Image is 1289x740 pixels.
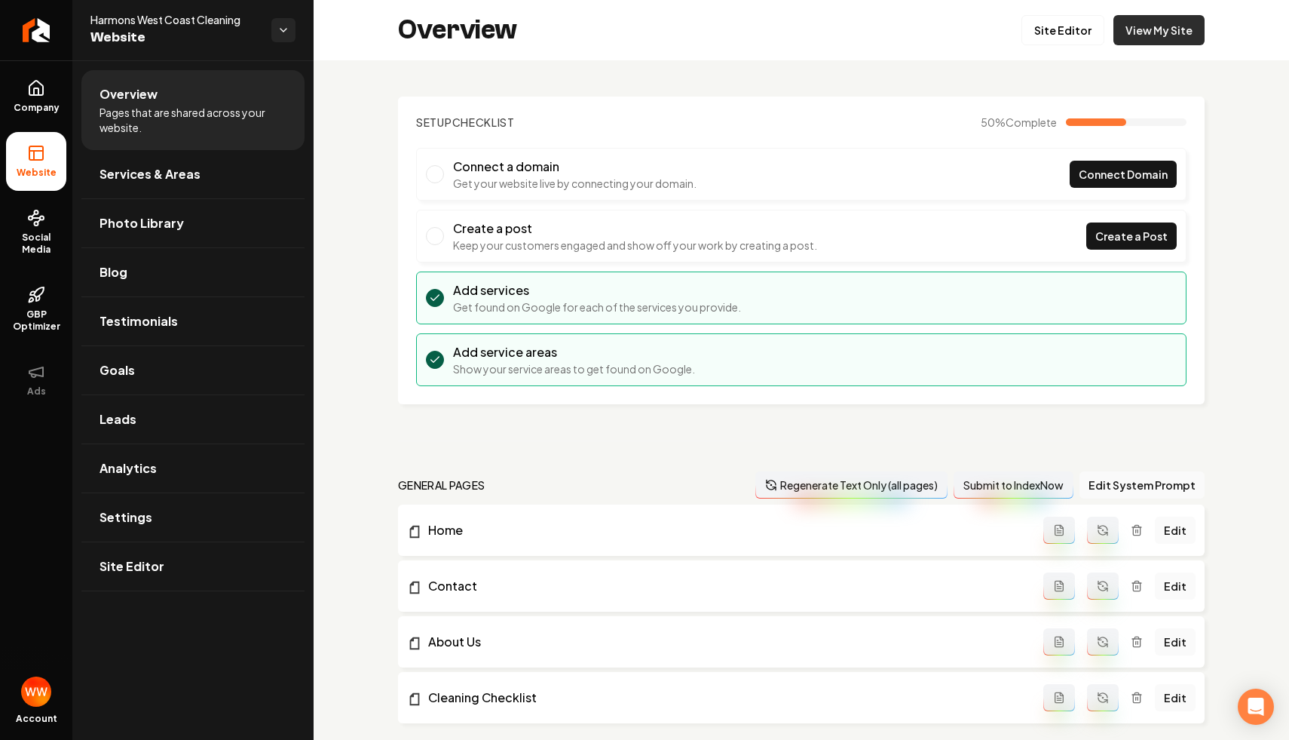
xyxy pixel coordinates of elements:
a: Services & Areas [81,150,305,198]
div: Open Intercom Messenger [1238,689,1274,725]
span: Harmons West Coast Cleaning [90,12,259,27]
button: Regenerate Text Only (all pages) [755,471,948,499]
h3: Add services [453,281,741,299]
span: Photo Library [100,214,184,232]
button: Submit to IndexNow [954,471,1073,499]
a: Cleaning Checklist [407,689,1043,707]
span: Testimonials [100,312,178,330]
span: Site Editor [100,557,164,576]
span: Analytics [100,459,157,477]
h3: Connect a domain [453,158,697,176]
a: Photo Library [81,199,305,247]
a: Site Editor [81,542,305,591]
p: Keep your customers engaged and show off your work by creating a post. [453,238,817,253]
span: Create a Post [1095,229,1168,244]
button: Add admin page prompt [1043,573,1075,600]
span: Complete [1006,115,1057,129]
button: Edit System Prompt [1079,471,1205,499]
a: Testimonials [81,297,305,345]
span: Services & Areas [100,165,201,183]
a: Home [407,521,1043,539]
h2: Overview [398,15,517,45]
h3: Add service areas [453,343,695,361]
a: Settings [81,493,305,542]
h3: Create a post [453,220,817,238]
h2: Checklist [416,115,515,130]
a: Leads [81,395,305,444]
span: Social Media [6,232,66,256]
a: Edit [1155,573,1196,600]
button: Ads [6,351,66,410]
span: Account [16,713,57,725]
a: GBP Optimizer [6,274,66,345]
a: View My Site [1113,15,1205,45]
p: Get your website live by connecting your domain. [453,176,697,191]
span: Blog [100,263,127,281]
span: Ads [21,385,52,398]
span: Overview [100,85,158,103]
span: Goals [100,361,135,379]
a: Blog [81,248,305,296]
a: Edit [1155,684,1196,711]
a: Analytics [81,444,305,493]
img: Rebolt Logo [23,18,51,42]
a: Company [6,67,66,126]
a: Goals [81,346,305,395]
a: Site Editor [1021,15,1104,45]
span: Pages that are shared across your website. [100,105,286,135]
p: Show your service areas to get found on Google. [453,361,695,376]
span: GBP Optimizer [6,309,66,333]
span: Website [90,27,259,48]
button: Add admin page prompt [1043,628,1075,656]
span: 50 % [981,115,1057,130]
a: Connect Domain [1070,161,1177,188]
button: Add admin page prompt [1043,517,1075,544]
p: Get found on Google for each of the services you provide. [453,299,741,315]
a: Edit [1155,517,1196,544]
img: Will Wallace [21,677,51,707]
a: Social Media [6,197,66,268]
span: Leads [100,410,136,428]
span: Settings [100,508,152,527]
span: Connect Domain [1079,167,1168,183]
button: Open user button [21,677,51,707]
a: About Us [407,633,1043,651]
button: Add admin page prompt [1043,684,1075,711]
a: Edit [1155,628,1196,656]
h2: general pages [398,477,485,493]
span: Company [8,102,66,114]
span: Setup [416,115,452,129]
span: Website [11,167,63,179]
a: Contact [407,577,1043,595]
a: Create a Post [1086,223,1177,250]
